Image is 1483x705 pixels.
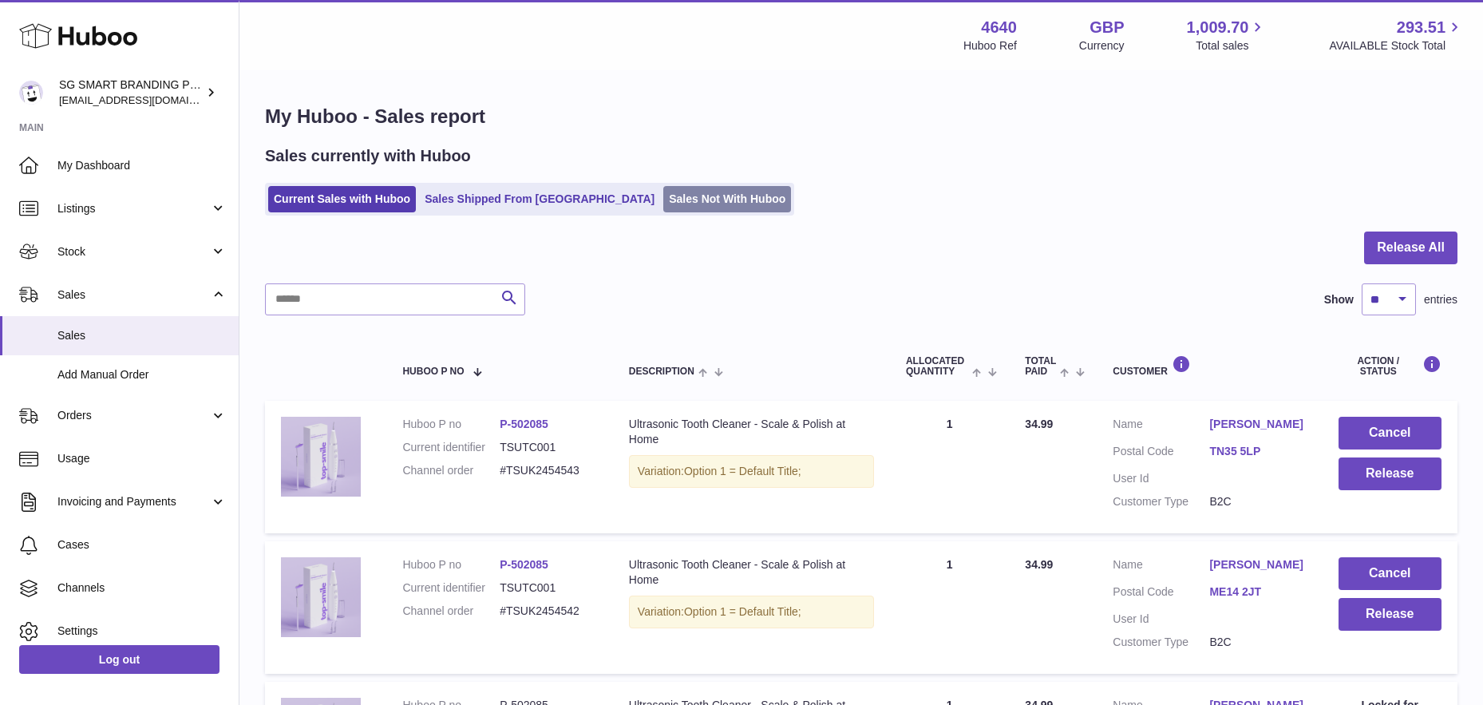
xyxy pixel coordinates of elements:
a: Current Sales with Huboo [268,186,416,212]
div: Action / Status [1339,355,1441,377]
strong: 4640 [981,17,1017,38]
div: SG SMART BRANDING PTE. LTD. [59,77,203,108]
a: [PERSON_NAME] [1209,417,1306,432]
dt: User Id [1113,612,1209,627]
h1: My Huboo - Sales report [265,104,1457,129]
img: uktopsmileshipping@gmail.com [19,81,43,105]
a: Log out [19,645,219,674]
button: Release [1339,457,1441,490]
span: Listings [57,201,210,216]
dd: B2C [1209,635,1306,650]
span: Settings [57,624,227,639]
dd: TSUTC001 [500,580,597,596]
h2: Sales currently with Huboo [265,145,471,167]
div: Ultrasonic Tooth Cleaner - Scale & Polish at Home [629,557,874,588]
span: Orders [57,408,210,423]
a: 293.51 AVAILABLE Stock Total [1329,17,1464,53]
span: Sales [57,287,210,303]
img: plaqueremoverforteethbestselleruk5.png [281,417,361,497]
a: Sales Shipped From [GEOGRAPHIC_DATA] [419,186,660,212]
dt: User Id [1113,471,1209,486]
button: Release All [1364,232,1457,264]
a: [PERSON_NAME] [1209,557,1306,572]
span: Option 1 = Default Title; [684,605,801,618]
a: 1,009.70 Total sales [1187,17,1267,53]
div: Huboo Ref [963,38,1017,53]
div: Currency [1079,38,1125,53]
span: Description [629,366,694,377]
dd: B2C [1209,494,1306,509]
a: P-502085 [500,558,548,571]
span: Add Manual Order [57,367,227,382]
span: Channels [57,580,227,596]
button: Cancel [1339,417,1441,450]
span: 34.99 [1025,418,1053,430]
dt: Current identifier [402,580,500,596]
dt: Current identifier [402,440,500,455]
td: 1 [890,541,1009,674]
span: Total sales [1196,38,1267,53]
span: [EMAIL_ADDRESS][DOMAIN_NAME] [59,93,235,106]
a: TN35 5LP [1209,444,1306,459]
dd: TSUTC001 [500,440,597,455]
td: 1 [890,401,1009,533]
dt: Name [1113,417,1209,436]
dt: Postal Code [1113,584,1209,604]
img: plaqueremoverforteethbestselleruk5.png [281,557,361,637]
span: Usage [57,451,227,466]
dt: Huboo P no [402,557,500,572]
span: Huboo P no [402,366,464,377]
span: 293.51 [1397,17,1445,38]
a: ME14 2JT [1209,584,1306,600]
span: ALLOCATED Quantity [906,356,968,377]
span: Total paid [1025,356,1056,377]
div: Ultrasonic Tooth Cleaner - Scale & Polish at Home [629,417,874,447]
dt: Customer Type [1113,635,1209,650]
span: Invoicing and Payments [57,494,210,509]
span: 1,009.70 [1187,17,1249,38]
button: Cancel [1339,557,1441,590]
div: Variation: [629,455,874,488]
span: AVAILABLE Stock Total [1329,38,1464,53]
strong: GBP [1090,17,1124,38]
dt: Huboo P no [402,417,500,432]
span: Sales [57,328,227,343]
button: Release [1339,598,1441,631]
span: Cases [57,537,227,553]
span: Option 1 = Default Title; [684,465,801,477]
div: Variation: [629,596,874,628]
label: Show [1324,292,1354,307]
dd: #TSUK2454542 [500,604,597,619]
dt: Name [1113,557,1209,576]
span: Stock [57,244,210,259]
span: 34.99 [1025,558,1053,571]
a: P-502085 [500,418,548,430]
a: Sales Not With Huboo [663,186,791,212]
dt: Customer Type [1113,494,1209,509]
span: My Dashboard [57,158,227,173]
div: Customer [1113,355,1306,377]
dt: Postal Code [1113,444,1209,463]
dt: Channel order [402,604,500,619]
dt: Channel order [402,463,500,478]
span: entries [1424,292,1457,307]
dd: #TSUK2454543 [500,463,597,478]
